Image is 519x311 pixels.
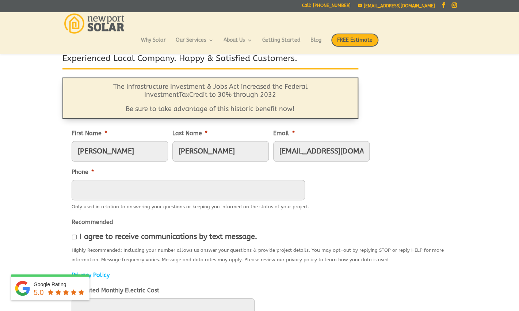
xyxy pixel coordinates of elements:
[331,34,378,47] span: FREE Estimate
[72,219,113,226] label: Recommended
[262,38,301,50] a: Getting Started
[179,91,189,99] span: Tax
[176,38,214,50] a: Our Services
[64,14,125,34] img: Newport Solar | Solar Energy Optimized.
[141,38,166,50] a: Why Solar
[172,130,207,137] label: Last Name
[72,130,107,137] label: First Name
[331,34,378,54] a: FREE Estimate
[358,3,435,8] a: [EMAIL_ADDRESS][DOMAIN_NAME]
[302,3,351,11] a: Call: [PHONE_NUMBER]
[72,244,448,265] div: Highly Recommended: Including your number allows us answer your questions & provide project detai...
[34,281,86,288] div: Google Rating
[34,288,44,296] span: 5.0
[310,38,321,50] a: Blog
[72,272,110,278] a: Privacy Policy
[80,233,257,241] label: I agree to receive communications by text message.
[224,38,252,50] a: About Us
[72,287,159,295] label: Estimated Monthly Electric Cost
[81,83,340,105] p: The Infrastructure Investment & Jobs Act increased the Federal Investment Credit to 30% through 2032
[273,130,295,137] label: Email
[72,200,309,212] div: Only used in relation to answering your questions or keeping you informed on the status of your p...
[81,105,340,113] p: Be sure to take advantage of this historic benefit now!
[72,168,94,176] label: Phone
[62,53,358,68] h3: Experienced Local Company. Happy & Satisfied Customers.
